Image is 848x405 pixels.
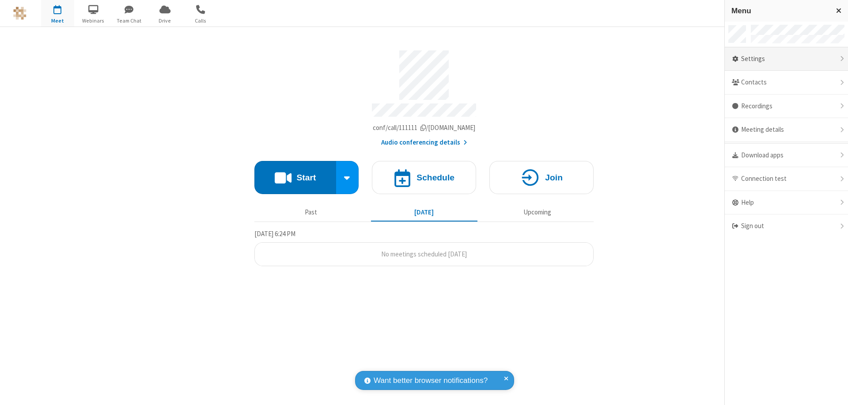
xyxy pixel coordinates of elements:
[13,7,26,20] img: QA Selenium DO NOT DELETE OR CHANGE
[77,17,110,25] span: Webinars
[336,161,359,194] div: Start conference options
[416,173,454,182] h4: Schedule
[725,118,848,142] div: Meeting details
[725,71,848,95] div: Contacts
[254,44,594,148] section: Account details
[545,173,563,182] h4: Join
[254,229,295,238] span: [DATE] 6:24 PM
[725,214,848,238] div: Sign out
[725,47,848,71] div: Settings
[725,95,848,118] div: Recordings
[731,7,828,15] h3: Menu
[373,123,476,132] span: Copy my meeting room link
[254,161,336,194] button: Start
[374,375,488,386] span: Want better browser notifications?
[725,167,848,191] div: Connection test
[371,204,477,221] button: [DATE]
[372,161,476,194] button: Schedule
[826,382,841,399] iframe: Chat
[296,173,316,182] h4: Start
[184,17,217,25] span: Calls
[725,191,848,215] div: Help
[254,229,594,267] section: Today's Meetings
[373,123,476,133] button: Copy my meeting room linkCopy my meeting room link
[725,144,848,168] div: Download apps
[381,250,467,258] span: No meetings scheduled [DATE]
[41,17,74,25] span: Meet
[489,161,594,194] button: Join
[148,17,182,25] span: Drive
[484,204,591,221] button: Upcoming
[113,17,146,25] span: Team Chat
[381,138,467,148] button: Audio conferencing details
[258,204,364,221] button: Past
